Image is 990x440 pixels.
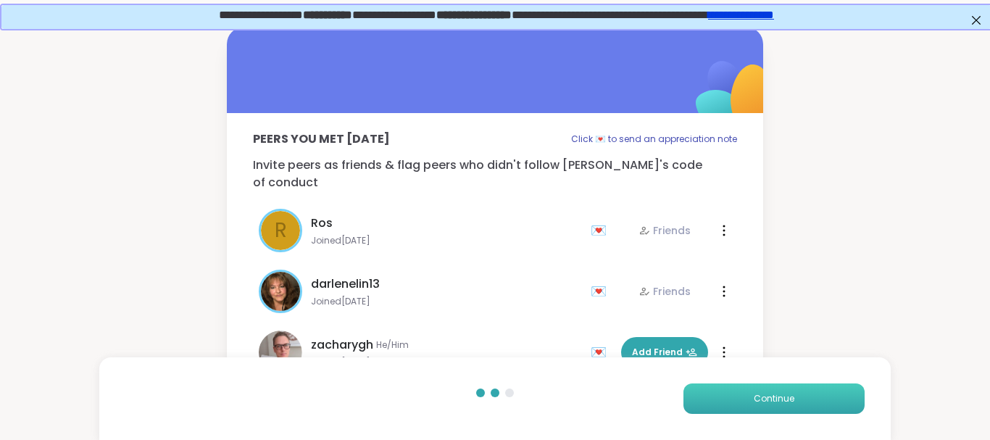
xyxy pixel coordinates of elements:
button: Add Friend [621,337,708,368]
button: Continue [683,383,865,414]
img: ShareWell Logomark [662,23,806,167]
div: Friends [638,223,691,238]
span: Joined [DATE] [311,357,582,368]
span: Ros [311,215,333,232]
img: darlenelin13 [261,272,300,311]
span: Add Friend [632,346,697,359]
div: 💌 [591,219,612,242]
span: zacharygh [311,336,373,354]
span: R [275,215,287,246]
div: 💌 [591,280,612,303]
span: darlenelin13 [311,275,380,293]
p: Peers you met [DATE] [253,130,390,148]
span: Continue [754,392,794,405]
div: Friends [638,284,691,299]
span: Joined [DATE] [311,235,582,246]
img: zacharygh [259,331,302,374]
div: 💌 [591,341,612,364]
span: Joined [DATE] [311,296,582,307]
span: He/Him [376,339,409,351]
p: Invite peers as friends & flag peers who didn't follow [PERSON_NAME]'s code of conduct [253,157,737,191]
p: Click 💌 to send an appreciation note [571,130,737,148]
